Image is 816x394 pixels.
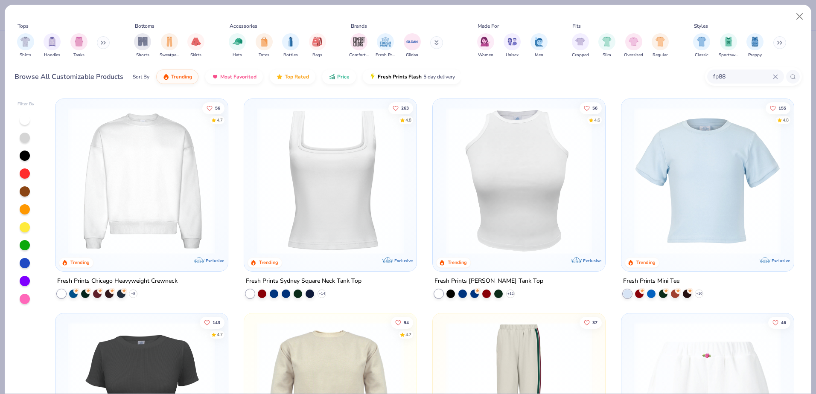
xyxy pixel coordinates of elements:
[697,37,707,46] img: Classic Image
[276,73,283,80] img: TopRated.gif
[233,52,242,58] span: Hats
[696,291,702,296] span: + 10
[478,22,499,30] div: Made For
[57,276,178,287] div: Fresh Prints Chicago Heavyweight Crewneck
[200,316,225,328] button: Like
[781,320,786,324] span: 46
[572,33,589,58] button: filter button
[507,37,517,46] img: Unisex Image
[135,22,154,30] div: Bottoms
[478,52,493,58] span: Women
[652,33,669,58] button: filter button
[623,276,679,287] div: Fresh Prints Mini Tee
[134,33,151,58] div: filter for Shorts
[598,33,615,58] div: filter for Slim
[160,33,179,58] button: filter button
[719,52,738,58] span: Sportswear
[423,72,455,82] span: 5 day delivery
[163,73,169,80] img: trending.gif
[693,33,710,58] button: filter button
[160,33,179,58] div: filter for Sweatpants
[20,37,30,46] img: Shirts Image
[47,37,57,46] img: Hoodies Image
[712,72,773,81] input: Try "T-Shirt"
[17,33,34,58] div: filter for Shirts
[388,102,413,114] button: Like
[504,33,521,58] div: filter for Unisex
[391,316,413,328] button: Like
[171,73,192,80] span: Trending
[792,9,808,25] button: Close
[131,291,135,296] span: + 9
[349,33,369,58] div: filter for Comfort Colors
[322,70,356,84] button: Price
[778,106,786,110] span: 155
[283,52,298,58] span: Bottles
[203,102,225,114] button: Like
[15,72,123,82] div: Browse All Customizable Products
[596,107,752,254] img: fb2978a2-0c0d-4fea-b25f-f829f5767f67
[349,52,369,58] span: Comfort Colors
[629,37,638,46] img: Oversized Image
[750,37,760,46] img: Preppy Image
[70,33,87,58] div: filter for Tanks
[378,73,422,80] span: Fresh Prints Flash
[477,33,494,58] div: filter for Women
[394,258,413,264] span: Exclusive
[230,22,257,30] div: Accessories
[376,52,395,58] span: Fresh Prints
[220,73,256,80] span: Most Favorited
[580,102,602,114] button: Like
[434,276,543,287] div: Fresh Prints [PERSON_NAME] Tank Top
[405,117,411,123] div: 4.8
[216,106,221,110] span: 56
[353,35,365,48] img: Comfort Colors Image
[693,33,710,58] div: filter for Classic
[783,117,789,123] div: 4.8
[246,276,361,287] div: Fresh Prints Sydney Square Neck Tank Top
[534,37,544,46] img: Men Image
[592,320,597,324] span: 37
[282,33,299,58] div: filter for Bottles
[594,117,600,123] div: 4.6
[695,52,708,58] span: Classic
[575,37,585,46] img: Cropped Image
[44,52,60,58] span: Hoodies
[349,33,369,58] button: filter button
[205,70,263,84] button: Most Favorited
[312,37,322,46] img: Bags Image
[73,52,85,58] span: Tanks
[441,107,597,254] img: 72ba704f-09a2-4d3f-9e57-147d586207a1
[746,33,764,58] div: filter for Preppy
[768,316,790,328] button: Like
[694,22,708,30] div: Styles
[583,258,601,264] span: Exclusive
[256,33,273,58] div: filter for Totes
[309,33,326,58] div: filter for Bags
[156,70,198,84] button: Trending
[406,35,419,48] img: Gildan Image
[212,73,219,80] img: most_fav.gif
[530,33,548,58] button: filter button
[229,33,246,58] button: filter button
[535,52,543,58] span: Men
[404,33,421,58] button: filter button
[624,33,643,58] button: filter button
[253,107,408,254] img: 94a2aa95-cd2b-4983-969b-ecd512716e9a
[187,33,204,58] div: filter for Skirts
[376,33,395,58] button: filter button
[191,37,201,46] img: Skirts Image
[748,52,762,58] span: Preppy
[580,316,602,328] button: Like
[572,52,589,58] span: Cropped
[624,52,643,58] span: Oversized
[766,102,790,114] button: Like
[379,35,392,48] img: Fresh Prints Image
[165,37,174,46] img: Sweatpants Image
[592,106,597,110] span: 56
[312,52,322,58] span: Bags
[20,52,31,58] span: Shirts
[190,52,201,58] span: Skirts
[44,33,61,58] div: filter for Hoodies
[603,52,611,58] span: Slim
